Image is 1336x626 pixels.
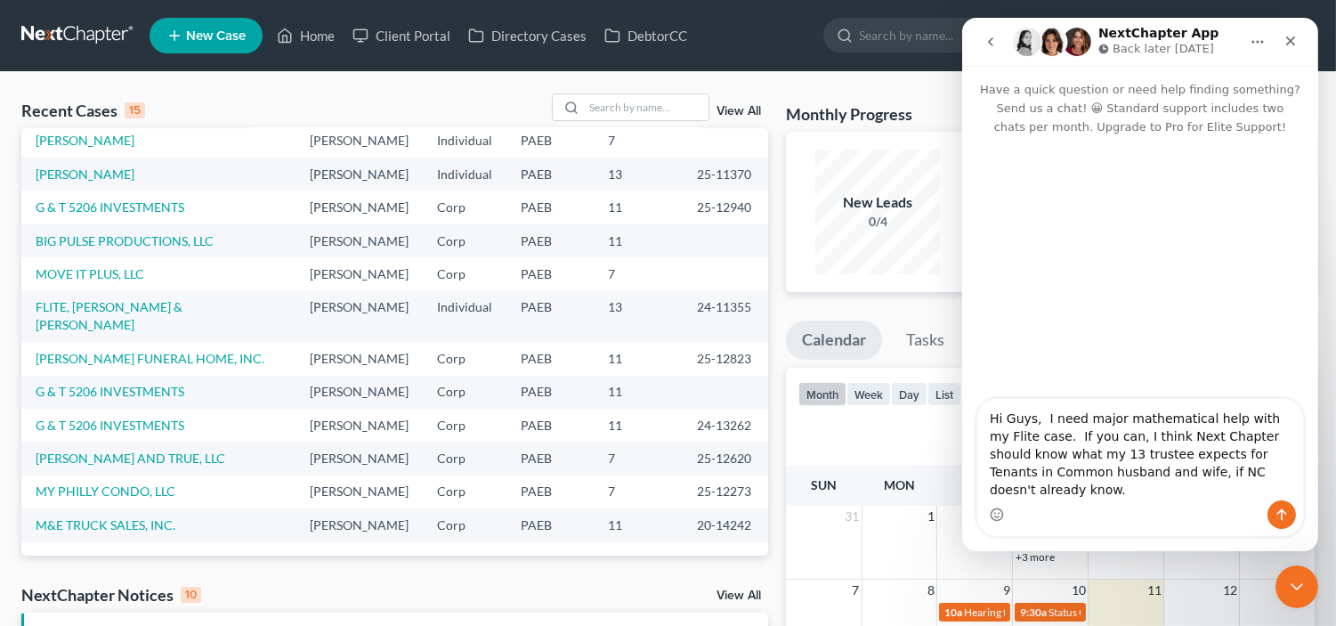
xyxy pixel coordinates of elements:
[423,158,506,191] td: Individual
[594,508,683,541] td: 11
[944,606,962,619] span: 10a
[36,451,225,466] a: [PERSON_NAME] AND TRUE, LLC
[1020,606,1047,619] span: 9:30a
[815,213,940,231] div: 0/4
[36,266,144,281] a: MOVE IT PLUS, LLC
[36,351,264,366] a: [PERSON_NAME] FUNERAL HOME, INC.
[683,342,768,375] td: 25-12823
[506,508,594,541] td: PAEB
[717,105,761,118] a: View All
[891,382,927,406] button: day
[344,20,459,52] a: Client Portal
[36,299,182,332] a: FLITE, [PERSON_NAME] & [PERSON_NAME]
[296,442,423,475] td: [PERSON_NAME]
[296,376,423,409] td: [PERSON_NAME]
[36,199,184,215] a: G & T 5206 INVESTMENTS
[36,484,175,499] a: MY PHILLY CONDO, LLC
[1070,580,1088,601] span: 10
[890,321,960,360] a: Tasks
[506,442,594,475] td: PAEB
[683,508,768,541] td: 20-14242
[506,291,594,342] td: PAEB
[506,257,594,290] td: PAEB
[296,508,423,541] td: [PERSON_NAME]
[423,409,506,442] td: Corp
[423,376,506,409] td: Corp
[21,584,201,606] div: NextChapter Notices
[181,587,201,603] div: 10
[859,19,1022,52] input: Search by name...
[594,291,683,342] td: 13
[926,506,936,527] span: 1
[1146,580,1163,601] span: 11
[36,418,184,433] a: G & T 5206 INVESTMENTS
[506,191,594,224] td: PAEB
[1275,565,1318,608] iframe: Intercom live chat
[506,125,594,158] td: PAEB
[506,409,594,442] td: PAEB
[584,94,708,120] input: Search by name...
[423,257,506,290] td: Corp
[21,100,145,121] div: Recent Cases
[186,29,246,43] span: New Case
[423,291,506,342] td: Individual
[926,580,936,601] span: 8
[846,382,891,406] button: week
[296,409,423,442] td: [PERSON_NAME]
[506,158,594,191] td: PAEB
[506,342,594,375] td: PAEB
[683,291,768,342] td: 24-11355
[786,103,912,125] h3: Monthly Progress
[717,589,761,602] a: View All
[683,476,768,508] td: 25-12273
[296,191,423,224] td: [PERSON_NAME]
[423,125,506,158] td: Individual
[594,442,683,475] td: 7
[798,382,846,406] button: month
[296,476,423,508] td: [PERSON_NAME]
[36,517,175,533] a: M&E TRUCK SALES, INC.
[594,409,683,442] td: 11
[786,321,882,360] a: Calendar
[296,224,423,257] td: [PERSON_NAME]
[884,477,915,492] span: Mon
[594,376,683,409] td: 11
[1016,550,1055,564] a: +3 more
[962,18,1318,551] iframe: Intercom live chat
[423,224,506,257] td: Corp
[36,133,134,148] a: [PERSON_NAME]
[811,477,837,492] span: Sun
[594,342,683,375] td: 11
[296,125,423,158] td: [PERSON_NAME]
[683,191,768,224] td: 25-12940
[594,224,683,257] td: 11
[506,476,594,508] td: PAEB
[423,342,506,375] td: Corp
[683,442,768,475] td: 25-12620
[423,442,506,475] td: Corp
[1049,606,1150,619] span: Status Conference for
[594,191,683,224] td: 11
[125,102,145,118] div: 15
[423,191,506,224] td: Corp
[506,224,594,257] td: PAEB
[594,125,683,158] td: 7
[36,384,184,399] a: G & T 5206 INVESTMENTS
[594,257,683,290] td: 7
[851,580,862,601] span: 7
[423,476,506,508] td: Corp
[683,158,768,191] td: 25-11370
[268,20,344,52] a: Home
[927,382,961,406] button: list
[459,20,595,52] a: Directory Cases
